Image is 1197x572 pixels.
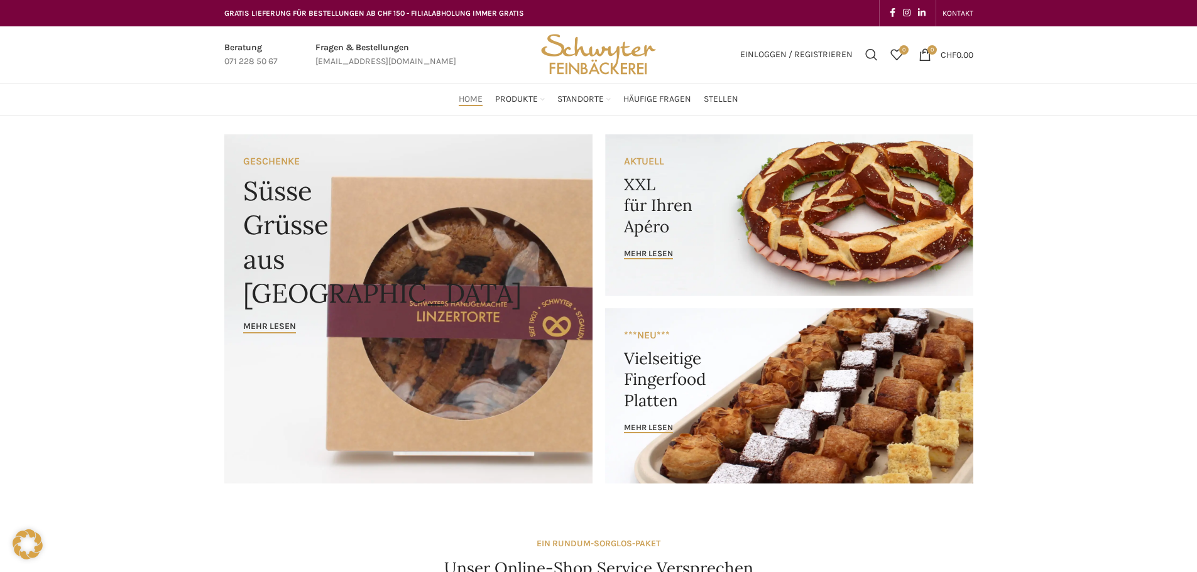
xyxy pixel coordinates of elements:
[623,94,691,105] span: Häufige Fragen
[224,134,593,483] a: Banner link
[495,87,545,112] a: Produkte
[537,48,660,59] a: Site logo
[914,4,929,22] a: Linkedin social link
[941,49,973,60] bdi: 0.00
[605,308,973,483] a: Banner link
[459,87,483,112] a: Home
[224,41,278,69] a: Infobox link
[557,87,611,112] a: Standorte
[537,26,660,83] img: Bäckerei Schwyter
[886,4,899,22] a: Facebook social link
[459,94,483,105] span: Home
[224,9,524,18] span: GRATIS LIEFERUNG FÜR BESTELLUNGEN AB CHF 150 - FILIALABHOLUNG IMMER GRATIS
[927,45,937,55] span: 0
[941,49,956,60] span: CHF
[605,134,973,296] a: Banner link
[315,41,456,69] a: Infobox link
[943,1,973,26] a: KONTAKT
[557,94,604,105] span: Standorte
[704,87,738,112] a: Stellen
[623,87,691,112] a: Häufige Fragen
[495,94,538,105] span: Produkte
[537,538,660,549] strong: EIN RUNDUM-SORGLOS-PAKET
[943,9,973,18] span: KONTAKT
[704,94,738,105] span: Stellen
[899,45,909,55] span: 0
[884,42,909,67] div: Meine Wunschliste
[912,42,980,67] a: 0 CHF0.00
[740,50,853,59] span: Einloggen / Registrieren
[859,42,884,67] a: Suchen
[899,4,914,22] a: Instagram social link
[218,87,980,112] div: Main navigation
[936,1,980,26] div: Secondary navigation
[734,42,859,67] a: Einloggen / Registrieren
[884,42,909,67] a: 0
